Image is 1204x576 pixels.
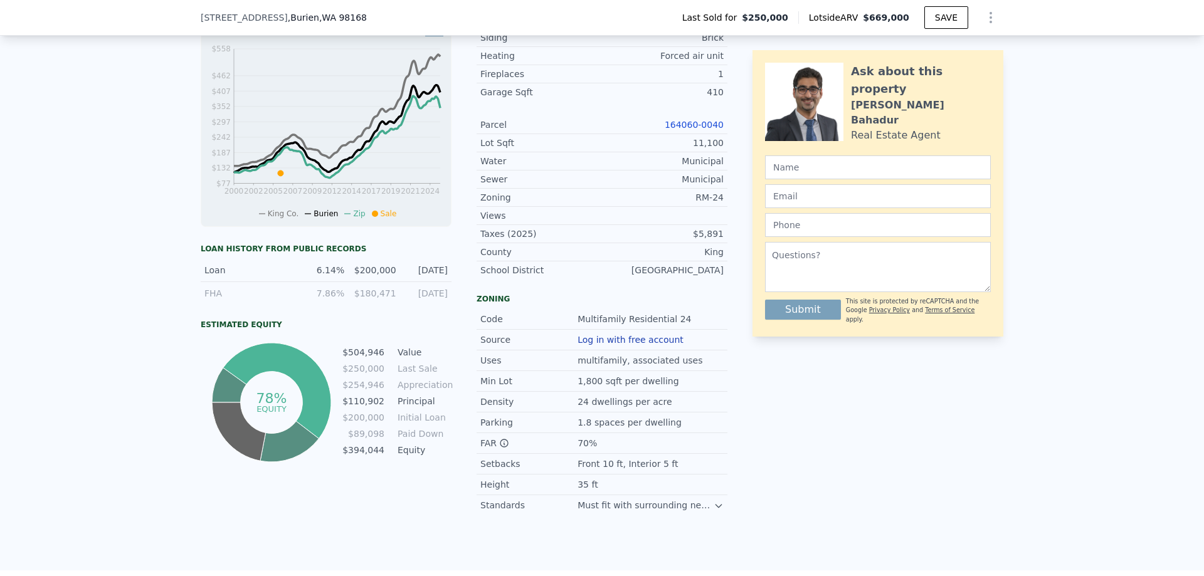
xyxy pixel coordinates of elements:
[211,102,231,111] tspan: $352
[765,155,991,179] input: Name
[300,287,344,300] div: 7.86%
[765,300,841,320] button: Submit
[303,187,322,196] tspan: 2009
[256,390,287,406] tspan: 78%
[395,345,451,359] td: Value
[395,378,451,392] td: Appreciation
[211,71,231,80] tspan: $462
[404,264,448,276] div: [DATE]
[204,287,293,300] div: FHA
[480,333,578,346] div: Source
[342,394,385,408] td: $110,902
[480,68,602,80] div: Fireplaces
[322,187,342,196] tspan: 2012
[602,228,724,240] div: $5,891
[578,375,681,387] div: 1,800 sqft per dwelling
[578,395,674,408] div: 24 dwellings per acre
[477,294,727,304] div: Zoning
[256,404,287,413] tspan: equity
[480,416,578,429] div: Parking
[268,209,299,218] span: King Co.
[578,335,684,345] button: Log in with free account
[480,264,602,276] div: School District
[480,478,578,491] div: Height
[300,264,344,276] div: 6.14%
[765,213,991,237] input: Phone
[602,173,724,186] div: Municipal
[480,354,578,367] div: Uses
[352,287,396,300] div: $180,471
[480,437,578,449] div: FAR
[765,184,991,208] input: Email
[682,11,742,24] span: Last Sold for
[602,191,724,204] div: RM-24
[480,375,578,387] div: Min Lot
[211,118,231,127] tspan: $297
[602,246,724,258] div: King
[602,155,724,167] div: Municipal
[342,411,385,424] td: $200,000
[211,164,231,172] tspan: $132
[211,45,231,53] tspan: $558
[381,187,401,196] tspan: 2019
[602,31,724,44] div: Brick
[480,228,602,240] div: Taxes (2025)
[480,118,602,131] div: Parcel
[578,416,684,429] div: 1.8 spaces per dwelling
[602,137,724,149] div: 11,100
[602,50,724,62] div: Forced air unit
[742,11,788,24] span: $250,000
[480,395,578,408] div: Density
[342,362,385,375] td: $250,000
[578,499,714,511] div: Must fit with surrounding neighborhood, certain office uses not allowed
[809,11,863,24] span: Lotside ARV
[480,313,578,325] div: Code
[851,98,991,128] div: [PERSON_NAME] Bahadur
[480,191,602,204] div: Zoning
[602,68,724,80] div: 1
[263,187,283,196] tspan: 2005
[480,31,602,44] div: Siding
[395,411,451,424] td: Initial Loan
[395,443,451,457] td: Equity
[395,362,451,375] td: Last Sale
[578,354,705,367] div: multifamily, associated uses
[851,63,991,98] div: Ask about this property
[863,13,909,23] span: $669,000
[224,187,244,196] tspan: 2000
[480,86,602,98] div: Garage Sqft
[244,187,263,196] tspan: 2002
[480,499,578,511] div: Standards
[342,378,385,392] td: $254,946
[404,287,448,300] div: [DATE]
[362,187,381,196] tspan: 2017
[201,11,288,24] span: [STREET_ADDRESS]
[480,209,602,222] div: Views
[342,187,361,196] tspan: 2014
[480,458,578,470] div: Setbacks
[851,128,941,143] div: Real Estate Agent
[578,437,599,449] div: 70%
[342,427,385,441] td: $89,098
[578,478,600,491] div: 35 ft
[201,320,451,330] div: Estimated Equity
[381,209,397,218] span: Sale
[401,187,420,196] tspan: 2021
[480,173,602,186] div: Sewer
[578,458,680,470] div: Front 10 ft, Interior 5 ft
[480,50,602,62] div: Heating
[395,427,451,441] td: Paid Down
[204,264,293,276] div: Loan
[924,6,968,29] button: SAVE
[283,187,303,196] tspan: 2007
[665,120,724,130] a: 164060-0040
[480,137,602,149] div: Lot Sqft
[201,244,451,254] div: Loan history from public records
[211,149,231,157] tspan: $187
[480,246,602,258] div: County
[342,345,385,359] td: $504,946
[421,187,440,196] tspan: 2024
[211,87,231,96] tspan: $407
[314,209,338,218] span: Burien
[352,264,396,276] div: $200,000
